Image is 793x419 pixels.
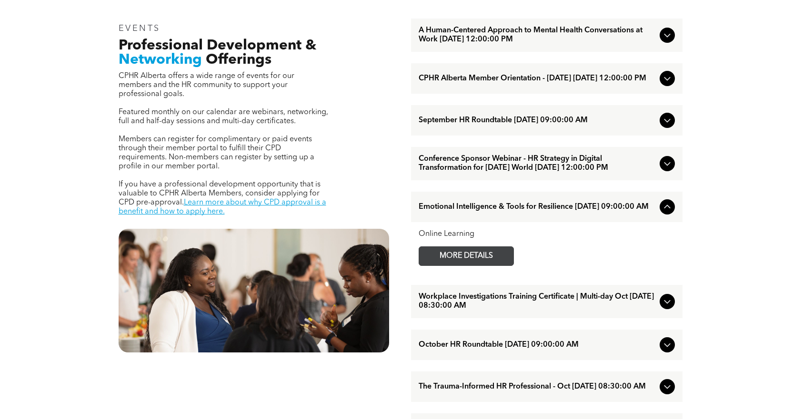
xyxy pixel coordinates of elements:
[419,74,656,83] span: CPHR Alberta Member Orientation - [DATE] [DATE] 12:00:00 PM
[119,108,328,125] span: Featured monthly on our calendar are webinars, networking, full and half-day sessions and multi-d...
[419,155,656,173] span: Conference Sponsor Webinar - HR Strategy in Digital Transformation for [DATE] World [DATE] 12:00:...
[419,230,675,239] div: Online Learning
[119,39,316,53] span: Professional Development &
[419,341,656,350] span: October HR Roundtable [DATE] 09:00:00 AM
[419,246,514,266] a: MORE DETAILS
[419,116,656,125] span: September HR Roundtable [DATE] 09:00:00 AM
[206,53,271,67] span: Offerings
[429,247,504,265] span: MORE DETAILS
[119,72,294,98] span: CPHR Alberta offers a wide range of events for our members and the HR community to support your p...
[119,24,161,33] span: EVENTS
[119,136,314,170] span: Members can register for complimentary or paid events through their member portal to fulfill thei...
[119,181,321,206] span: If you have a professional development opportunity that is valuable to CPHR Alberta Members, cons...
[119,199,326,215] a: Learn more about why CPD approval is a benefit and how to apply here.
[419,292,656,311] span: Workplace Investigations Training Certificate | Multi-day Oct [DATE] 08:30:00 AM
[419,382,656,391] span: The Trauma-Informed HR Professional - Oct [DATE] 08:30:00 AM
[419,26,656,44] span: A Human-Centered Approach to Mental Health Conversations at Work [DATE] 12:00:00 PM
[419,203,656,212] span: Emotional Intelligence & Tools for Resilience [DATE] 09:00:00 AM
[119,53,202,67] span: Networking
